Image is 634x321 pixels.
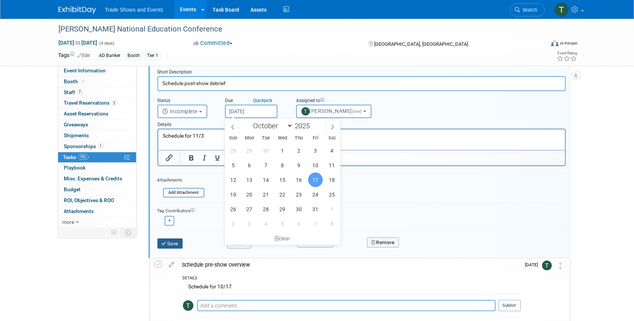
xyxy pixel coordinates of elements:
div: Tag Contributors [157,206,566,214]
span: October 11, 2025 [325,158,339,172]
input: Due Date [225,105,277,118]
div: Booth [126,52,142,60]
span: October 27, 2025 [242,202,257,216]
input: Name of task or a short description [157,76,566,91]
span: more [63,219,75,225]
button: Remove [367,237,399,248]
span: Booth [64,78,87,84]
span: Tue [258,136,274,141]
span: September 29, 2025 [242,143,257,158]
a: Quickpick [252,97,274,103]
div: Attachments [157,177,204,183]
span: October 3, 2025 [308,143,323,158]
span: November 2, 2025 [226,216,240,231]
span: ROI, Objectives & ROO [64,197,114,203]
span: October 30, 2025 [292,202,306,216]
img: ExhibitDay [58,6,96,14]
span: October 25, 2025 [325,187,339,202]
a: Booth [58,76,136,87]
span: October 26, 2025 [226,202,240,216]
span: October 22, 2025 [275,187,290,202]
span: October 5, 2025 [226,158,240,172]
td: Personalize Event Tab Strip [108,228,121,237]
button: Save [157,238,183,249]
img: Format-Inperson.png [551,40,559,46]
div: Status [157,97,214,105]
span: October 14, 2025 [259,172,273,187]
span: November 1, 2025 [325,202,339,216]
a: Tasks14% [58,152,136,163]
span: Sun [225,136,241,141]
span: October 28, 2025 [259,202,273,216]
span: Sat [324,136,340,141]
span: Mon [241,136,258,141]
div: Tier 1 [145,52,161,60]
a: Event Information [58,66,136,76]
td: Toggle Event Tabs [121,228,136,237]
span: Wed [274,136,291,141]
span: October 1, 2025 [275,143,290,158]
div: In-Person [560,40,577,46]
div: Schedule pre-show overview [178,258,521,271]
span: October 6, 2025 [242,158,257,172]
span: October 31, 2025 [308,202,323,216]
div: Event Format [501,39,578,50]
span: October 19, 2025 [226,187,240,202]
a: ROI, Objectives & ROO [58,195,136,206]
button: Submit [499,300,521,311]
span: October 20, 2025 [242,187,257,202]
span: Asset Reservations [64,111,109,117]
span: Search [520,7,538,13]
div: AD Banker [97,52,123,60]
span: 7 [77,89,83,95]
a: Edit [78,53,90,58]
span: [GEOGRAPHIC_DATA], [GEOGRAPHIC_DATA] [374,41,468,47]
img: Tiff Wagner [183,300,193,311]
span: October 24, 2025 [308,187,323,202]
a: Budget [58,184,136,195]
div: Details [157,118,566,129]
span: Fri [307,136,324,141]
span: October 9, 2025 [292,158,306,172]
span: November 7, 2025 [308,216,323,231]
span: Misc. Expenses & Credits [64,175,123,181]
a: Giveaways [58,120,136,130]
span: Shipments [64,132,89,138]
span: October 7, 2025 [259,158,273,172]
span: October 8, 2025 [275,158,290,172]
div: clear [225,232,340,245]
span: November 5, 2025 [275,216,290,231]
input: Year [293,121,315,130]
span: Giveaways [64,121,88,127]
span: Thu [291,136,307,141]
a: edit [165,261,178,268]
span: Attachments [64,208,94,214]
span: October 18, 2025 [325,172,339,187]
button: Bold [185,153,198,163]
span: Staff [64,89,83,95]
span: October 13, 2025 [242,172,257,187]
a: more [58,217,136,228]
div: Event Rating [557,51,577,55]
button: Incomplete [157,105,207,118]
span: Sponsorships [64,143,104,149]
span: (4 days) [99,41,115,46]
button: Insert/edit link [163,153,175,163]
span: September 28, 2025 [226,143,240,158]
a: Shipments [58,130,136,141]
span: Budget [64,186,81,192]
button: Committed [191,39,235,47]
img: Tiff Wagner [555,3,569,17]
span: November 8, 2025 [325,216,339,231]
span: Trade Shows and Events [105,7,163,13]
a: Sponsorships1 [58,141,136,152]
span: 14% [78,154,88,160]
a: Asset Reservations [58,109,136,119]
a: Playbook [58,163,136,173]
span: October 23, 2025 [292,187,306,202]
span: October 29, 2025 [275,202,290,216]
div: [PERSON_NAME] National Education Conference [56,22,534,36]
div: Due [225,97,285,105]
span: Incomplete [163,108,198,114]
